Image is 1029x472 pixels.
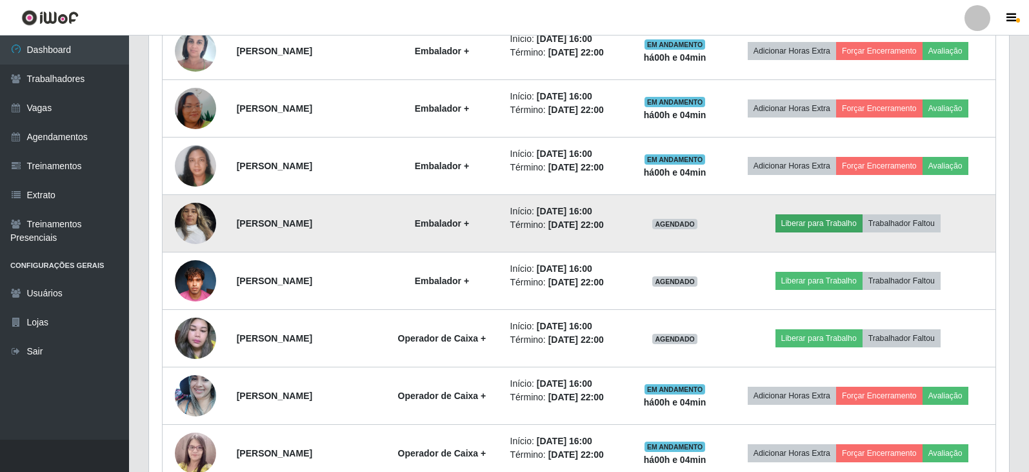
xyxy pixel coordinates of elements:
[237,448,312,458] strong: [PERSON_NAME]
[748,444,836,462] button: Adicionar Horas Extra
[510,320,622,333] li: Início:
[21,10,79,26] img: CoreUI Logo
[836,444,923,462] button: Forçar Encerramento
[748,42,836,60] button: Adicionar Horas Extra
[537,91,592,101] time: [DATE] 16:00
[644,97,706,107] span: EM ANDAMENTO
[415,103,469,114] strong: Embalador +
[510,377,622,391] li: Início:
[237,46,312,56] strong: [PERSON_NAME]
[237,391,312,401] strong: [PERSON_NAME]
[863,272,941,290] button: Trabalhador Faltou
[548,162,604,172] time: [DATE] 22:00
[510,205,622,218] li: Início:
[510,90,622,103] li: Início:
[775,272,863,290] button: Liberar para Trabalho
[863,329,941,347] button: Trabalhador Faltou
[748,99,836,118] button: Adicionar Horas Extra
[510,435,622,448] li: Início:
[415,276,469,286] strong: Embalador +
[836,387,923,405] button: Forçar Encerramento
[537,378,592,389] time: [DATE] 16:00
[237,103,312,114] strong: [PERSON_NAME]
[548,334,604,345] time: [DATE] 22:00
[510,333,622,347] li: Término:
[175,368,216,423] img: 1641519989153.jpeg
[175,253,216,308] img: 1752757807847.jpeg
[836,99,923,118] button: Forçar Encerramento
[644,167,706,178] strong: há 00 h e 04 min
[652,334,697,344] span: AGENDADO
[237,161,312,171] strong: [PERSON_NAME]
[923,99,968,118] button: Avaliação
[398,391,486,401] strong: Operador de Caixa +
[175,72,216,145] img: 1750466226546.jpeg
[175,23,216,78] img: 1705690307767.jpeg
[748,157,836,175] button: Adicionar Horas Extra
[537,149,592,159] time: [DATE] 16:00
[510,46,622,59] li: Término:
[510,103,622,117] li: Término:
[548,392,604,402] time: [DATE] 22:00
[836,157,923,175] button: Forçar Encerramento
[644,154,706,165] span: EM ANDAMENTO
[775,329,863,347] button: Liberar para Trabalho
[644,442,706,452] span: EM ANDAMENTO
[923,444,968,462] button: Avaliação
[537,263,592,274] time: [DATE] 16:00
[644,384,706,395] span: EM ANDAMENTO
[923,157,968,175] button: Avaliação
[175,145,216,187] img: 1731531704923.jpeg
[510,391,622,404] li: Término:
[537,436,592,446] time: [DATE] 16:00
[415,46,469,56] strong: Embalador +
[652,219,697,229] span: AGENDADO
[510,262,622,276] li: Início:
[510,32,622,46] li: Início:
[398,448,486,458] strong: Operador de Caixa +
[537,34,592,44] time: [DATE] 16:00
[537,206,592,216] time: [DATE] 16:00
[548,449,604,460] time: [DATE] 22:00
[237,333,312,344] strong: [PERSON_NAME]
[415,161,469,171] strong: Embalador +
[237,276,312,286] strong: [PERSON_NAME]
[644,39,706,50] span: EM ANDAMENTO
[537,321,592,331] time: [DATE] 16:00
[652,276,697,287] span: AGENDADO
[548,47,604,57] time: [DATE] 22:00
[398,333,486,344] strong: Operador de Caixa +
[415,218,469,229] strong: Embalador +
[863,214,941,232] button: Trabalhador Faltou
[775,214,863,232] button: Liberar para Trabalho
[644,455,706,465] strong: há 00 h e 04 min
[548,277,604,287] time: [DATE] 22:00
[923,387,968,405] button: Avaliação
[510,276,622,289] li: Término:
[748,387,836,405] button: Adicionar Horas Extra
[510,161,622,174] li: Término:
[644,397,706,407] strong: há 00 h e 04 min
[548,105,604,115] time: [DATE] 22:00
[237,218,312,229] strong: [PERSON_NAME]
[923,42,968,60] button: Avaliação
[644,110,706,120] strong: há 00 h e 04 min
[510,218,622,232] li: Término:
[510,147,622,161] li: Início:
[510,448,622,462] li: Término:
[175,311,216,366] img: 1634907805222.jpeg
[836,42,923,60] button: Forçar Encerramento
[548,220,604,230] time: [DATE] 22:00
[175,196,216,251] img: 1744396836120.jpeg
[644,52,706,63] strong: há 00 h e 04 min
